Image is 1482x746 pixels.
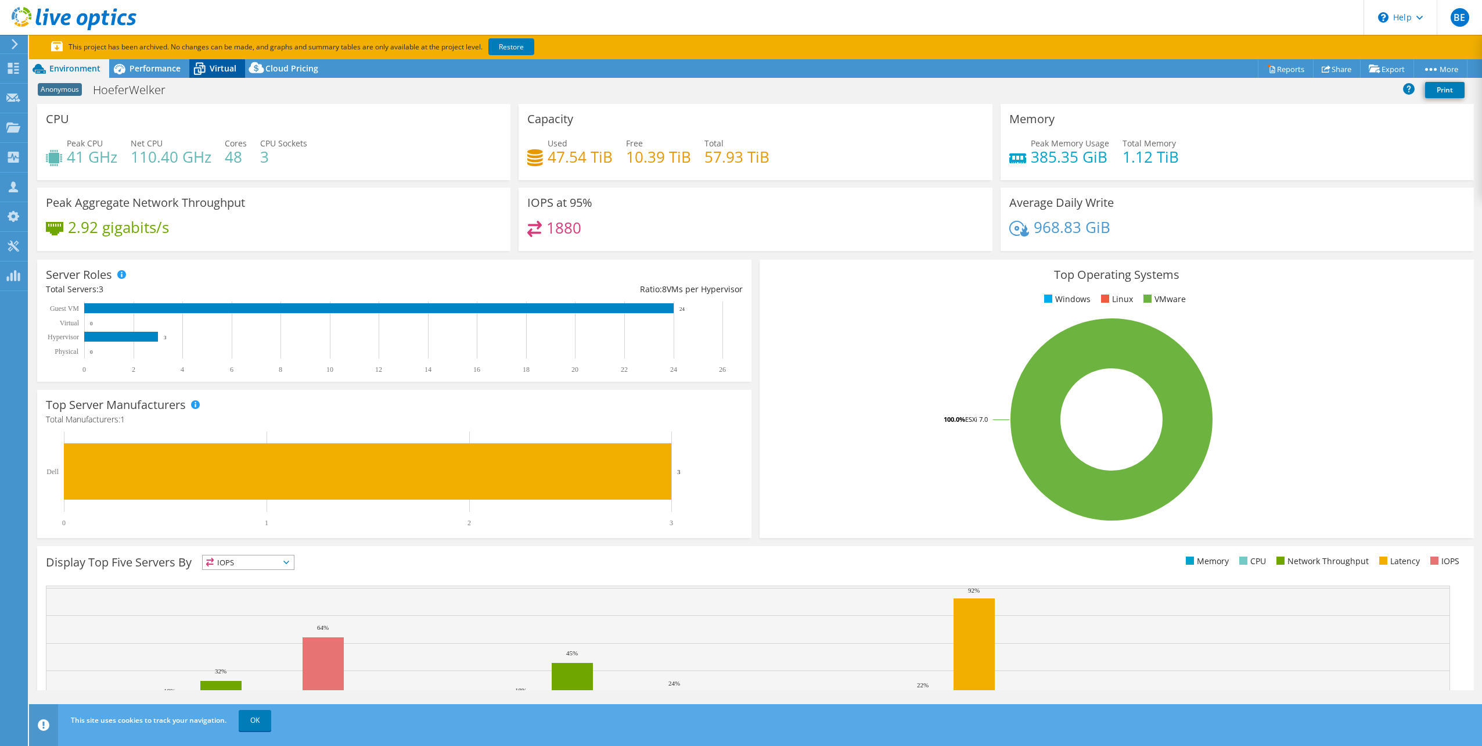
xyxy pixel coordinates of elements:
h3: Peak Aggregate Network Throughput [46,196,245,209]
span: 3 [99,284,103,295]
span: 8 [662,284,667,295]
text: 0 [90,349,93,355]
p: This project has been archived. No changes can be made, and graphs and summary tables are only av... [51,41,620,53]
text: 3 [164,335,167,340]
text: 22% [917,682,929,688]
div: Ratio: VMs per Hypervisor [394,283,743,296]
span: Total [704,138,724,149]
span: 1 [120,414,125,425]
text: 4 [181,365,184,374]
text: 92% [968,587,980,594]
text: 3 [670,519,673,527]
h4: 10.39 TiB [626,150,691,163]
text: 64% [317,624,329,631]
span: IOPS [203,555,294,569]
text: 0 [90,321,93,327]
h4: 968.83 GiB [1034,221,1110,234]
h3: Server Roles [46,268,112,281]
h3: Capacity [527,113,573,125]
h4: Total Manufacturers: [46,413,743,426]
span: Used [548,138,567,149]
h1: HoeferWelker [88,84,184,96]
h3: Memory [1009,113,1055,125]
span: Net CPU [131,138,163,149]
a: Share [1313,60,1361,78]
li: VMware [1141,293,1186,306]
text: 3 [677,468,681,475]
text: 24% [668,680,680,687]
a: More [1413,60,1467,78]
h4: 3 [260,150,307,163]
h4: 110.40 GHz [131,150,211,163]
text: 2 [467,519,471,527]
text: 12 [375,365,382,374]
text: 32% [215,668,226,675]
text: 24 [679,306,685,312]
text: Physical [55,347,78,356]
span: Environment [49,63,100,74]
tspan: ESXi 7.0 [965,415,988,424]
h3: Top Server Manufacturers [46,399,186,411]
text: 45% [566,650,578,657]
a: Restore [488,38,534,55]
text: 18% [164,687,175,694]
text: Guest VM [50,304,79,313]
svg: \n [1378,12,1389,23]
h4: 48 [225,150,247,163]
h3: IOPS at 95% [527,196,592,209]
a: Export [1360,60,1414,78]
text: 1 [265,519,268,527]
text: 24 [670,365,677,374]
h4: 1.12 TiB [1123,150,1179,163]
text: 10 [326,365,333,374]
text: Dell [46,468,59,476]
h4: 385.35 GiB [1031,150,1109,163]
text: 16 [473,365,480,374]
span: Virtual [210,63,236,74]
h3: Top Operating Systems [768,268,1465,281]
span: CPU Sockets [260,138,307,149]
li: Latency [1376,555,1420,568]
h4: 2.92 gigabits/s [68,221,169,234]
text: 0 [62,519,66,527]
h3: CPU [46,113,69,125]
span: Total Memory [1123,138,1176,149]
span: Cores [225,138,247,149]
h4: 1880 [546,221,581,234]
a: Print [1425,82,1465,98]
text: 14 [425,365,431,374]
text: Hypervisor [48,333,79,341]
div: Total Servers: [46,283,394,296]
text: 26 [719,365,726,374]
li: Memory [1183,555,1229,568]
text: 6 [230,365,233,374]
span: Peak Memory Usage [1031,138,1109,149]
span: Performance [130,63,181,74]
text: 2 [132,365,135,374]
text: 0 [82,365,86,374]
text: 16% [464,690,476,697]
text: Virtual [60,319,80,327]
text: 20 [571,365,578,374]
text: 8 [279,365,282,374]
a: OK [239,710,271,731]
h4: 47.54 TiB [548,150,613,163]
li: Linux [1098,293,1133,306]
li: IOPS [1427,555,1459,568]
h4: 41 GHz [67,150,117,163]
text: 18 [523,365,530,374]
span: Free [626,138,643,149]
text: 18% [515,687,527,694]
span: Peak CPU [67,138,103,149]
li: Network Throughput [1274,555,1369,568]
h4: 57.93 TiB [704,150,769,163]
tspan: 100.0% [944,415,965,424]
h3: Average Daily Write [1009,196,1114,209]
span: BE [1451,8,1469,27]
li: CPU [1236,555,1266,568]
span: Cloud Pricing [265,63,318,74]
li: Windows [1041,293,1091,306]
a: Reports [1258,60,1314,78]
span: Anonymous [38,83,82,96]
span: This site uses cookies to track your navigation. [71,715,226,725]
